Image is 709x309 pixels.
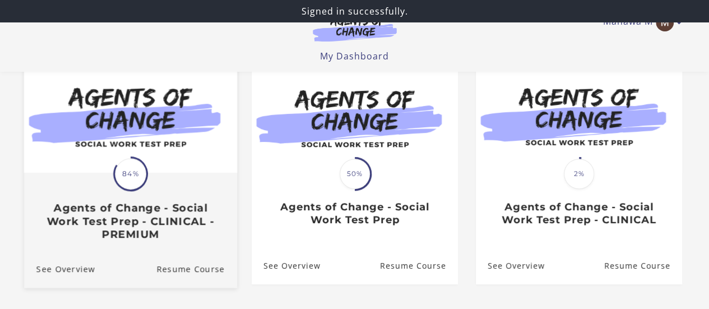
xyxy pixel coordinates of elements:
[301,16,409,41] img: Agents of Change Logo
[604,247,682,284] a: Agents of Change - Social Work Test Prep - CLINICAL: Resume Course
[252,247,321,284] a: Agents of Change - Social Work Test Prep: See Overview
[156,250,237,287] a: Agents of Change - Social Work Test Prep - CLINICAL - PREMIUM: Resume Course
[36,201,224,241] h3: Agents of Change - Social Work Test Prep - CLINICAL - PREMIUM
[488,201,670,226] h3: Agents of Change - Social Work Test Prep - CLINICAL
[564,159,594,189] span: 2%
[4,4,705,18] p: Signed in successfully.
[340,159,370,189] span: 50%
[115,158,146,190] span: 84%
[379,247,457,284] a: Agents of Change - Social Work Test Prep: Resume Course
[476,247,545,284] a: Agents of Change - Social Work Test Prep - CLINICAL: See Overview
[263,201,446,226] h3: Agents of Change - Social Work Test Prep
[603,13,676,31] a: Toggle menu
[24,250,95,287] a: Agents of Change - Social Work Test Prep - CLINICAL - PREMIUM: See Overview
[320,50,389,62] a: My Dashboard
